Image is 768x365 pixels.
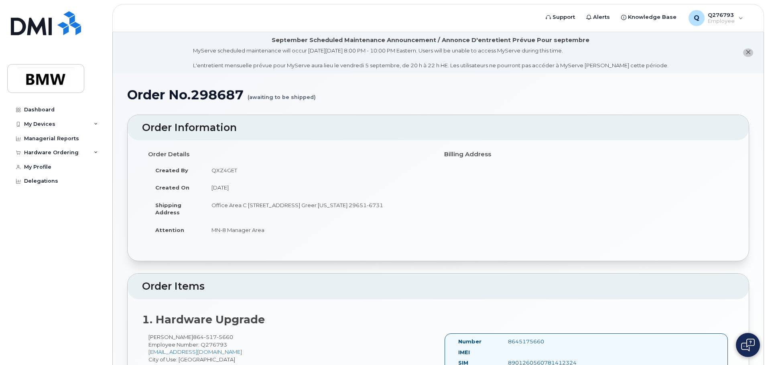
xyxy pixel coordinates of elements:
[444,151,728,158] h4: Billing Address
[204,161,432,179] td: QXZ4GET
[148,341,227,348] span: Employee Number: Q276793
[741,339,755,351] img: Open chat
[743,48,753,57] button: close notification
[148,349,242,355] a: [EMAIL_ADDRESS][DOMAIN_NAME]
[142,122,734,133] h2: Order Information
[458,349,470,356] label: IMEI
[502,338,571,345] div: 8645175660
[155,184,189,191] strong: Created On
[193,47,668,69] div: MyServe scheduled maintenance will occur [DATE][DATE] 8:00 PM - 10:00 PM Eastern. Users will be u...
[155,227,184,233] strong: Attention
[248,88,316,100] small: (awaiting to be shipped)
[193,334,233,340] span: 864
[142,313,265,326] strong: 1. Hardware Upgrade
[127,88,749,102] h1: Order No.298687
[217,334,233,340] span: 5660
[204,334,217,340] span: 517
[272,36,589,44] div: September Scheduled Maintenance Announcement / Annonce D'entretient Prévue Pour septembre
[155,167,188,173] strong: Created By
[204,179,432,196] td: [DATE]
[148,151,432,158] h4: Order Details
[204,196,432,221] td: Office Area C [STREET_ADDRESS] Greer [US_STATE] 29651-6731
[458,338,482,345] label: Number
[142,281,734,292] h2: Order Items
[155,202,181,216] strong: Shipping Address
[204,221,432,239] td: MN-8 Manager Area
